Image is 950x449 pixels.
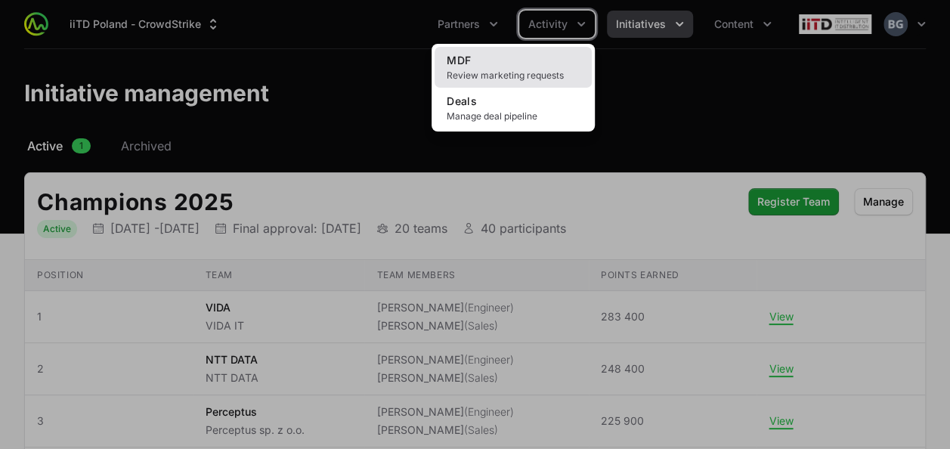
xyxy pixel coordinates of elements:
[48,11,781,38] div: Main navigation
[447,70,580,82] span: Review marketing requests
[435,47,592,88] a: MDFReview marketing requests
[447,54,471,67] span: MDF
[447,110,580,122] span: Manage deal pipeline
[447,94,477,107] span: Deals
[519,11,595,38] div: Activity menu
[435,88,592,129] a: DealsManage deal pipeline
